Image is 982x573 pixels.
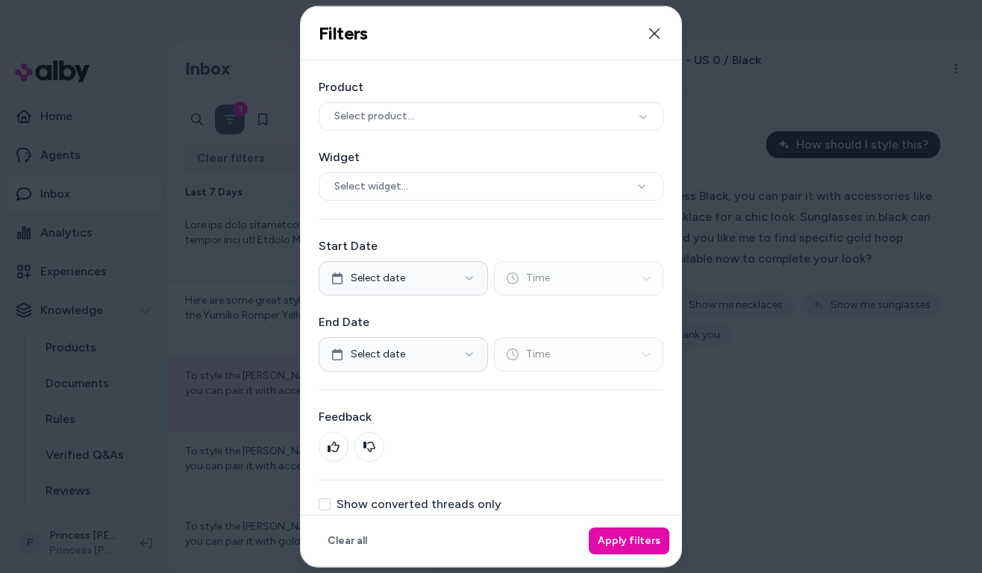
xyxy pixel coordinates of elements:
button: Select date [319,337,488,372]
button: Clear all [319,527,376,554]
label: Feedback [319,408,663,426]
label: Show converted threads only [337,498,501,510]
button: Select date [319,261,488,295]
button: Apply filters [589,527,669,554]
span: Select date [351,271,405,286]
label: End Date [319,313,663,331]
h2: Filters [319,22,368,44]
label: Widget [319,148,663,166]
label: Product [319,78,663,96]
label: Start Date [319,237,663,255]
span: Select product... [334,109,414,124]
span: Select date [351,347,405,362]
